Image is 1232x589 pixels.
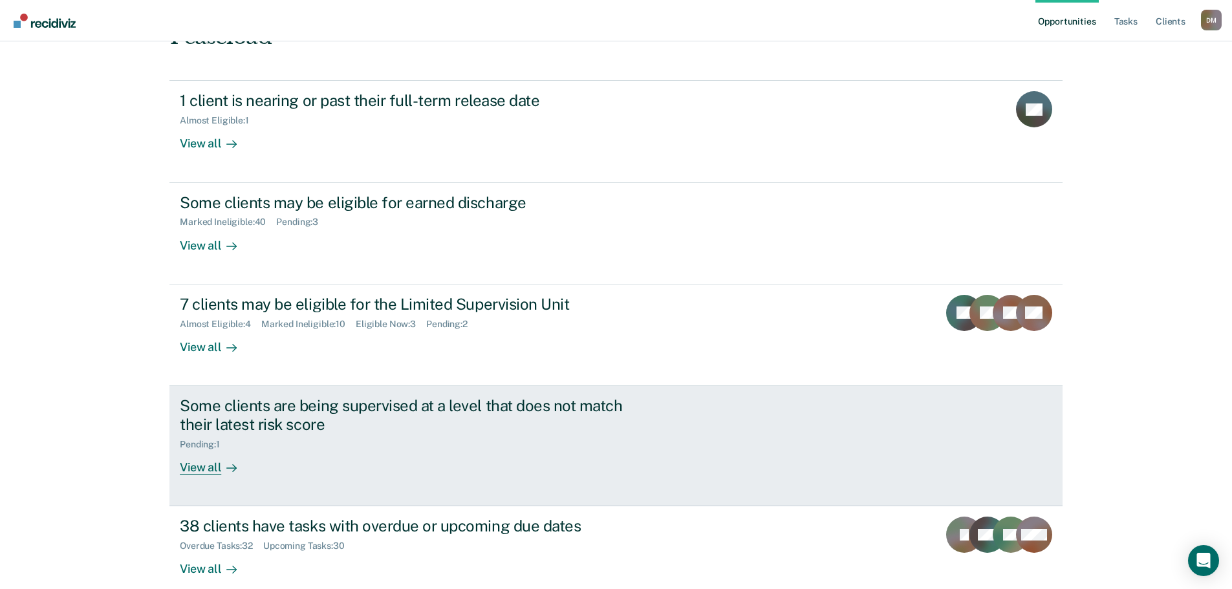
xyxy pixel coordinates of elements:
div: View all [180,552,252,577]
div: 1 client is nearing or past their full-term release date [180,91,634,110]
a: 1 client is nearing or past their full-term release dateAlmost Eligible:1View all [169,80,1063,182]
div: Overdue Tasks : 32 [180,541,263,552]
div: View all [180,329,252,354]
div: Marked Ineligible : 10 [261,319,356,330]
div: Some clients may be eligible for earned discharge [180,193,634,212]
div: View all [180,449,252,475]
div: Marked Ineligible : 40 [180,217,276,228]
button: Profile dropdown button [1201,10,1222,30]
div: Almost Eligible : 1 [180,115,259,126]
div: Some clients are being supervised at a level that does not match their latest risk score [180,396,634,434]
a: Some clients may be eligible for earned dischargeMarked Ineligible:40Pending:3View all [169,183,1063,284]
div: Pending : 3 [276,217,329,228]
div: Upcoming Tasks : 30 [263,541,355,552]
div: Pending : 1 [180,439,230,450]
div: D M [1201,10,1222,30]
div: Open Intercom Messenger [1188,545,1219,576]
div: 38 clients have tasks with overdue or upcoming due dates [180,517,634,535]
a: 7 clients may be eligible for the Limited Supervision UnitAlmost Eligible:4Marked Ineligible:10El... [169,284,1063,386]
a: Some clients are being supervised at a level that does not match their latest risk scorePending:1... [169,386,1063,506]
img: Recidiviz [14,14,76,28]
div: View all [180,126,252,151]
div: Eligible Now : 3 [356,319,426,330]
div: Almost Eligible : 4 [180,319,261,330]
div: 7 clients may be eligible for the Limited Supervision Unit [180,295,634,314]
div: Pending : 2 [426,319,478,330]
div: View all [180,228,252,253]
